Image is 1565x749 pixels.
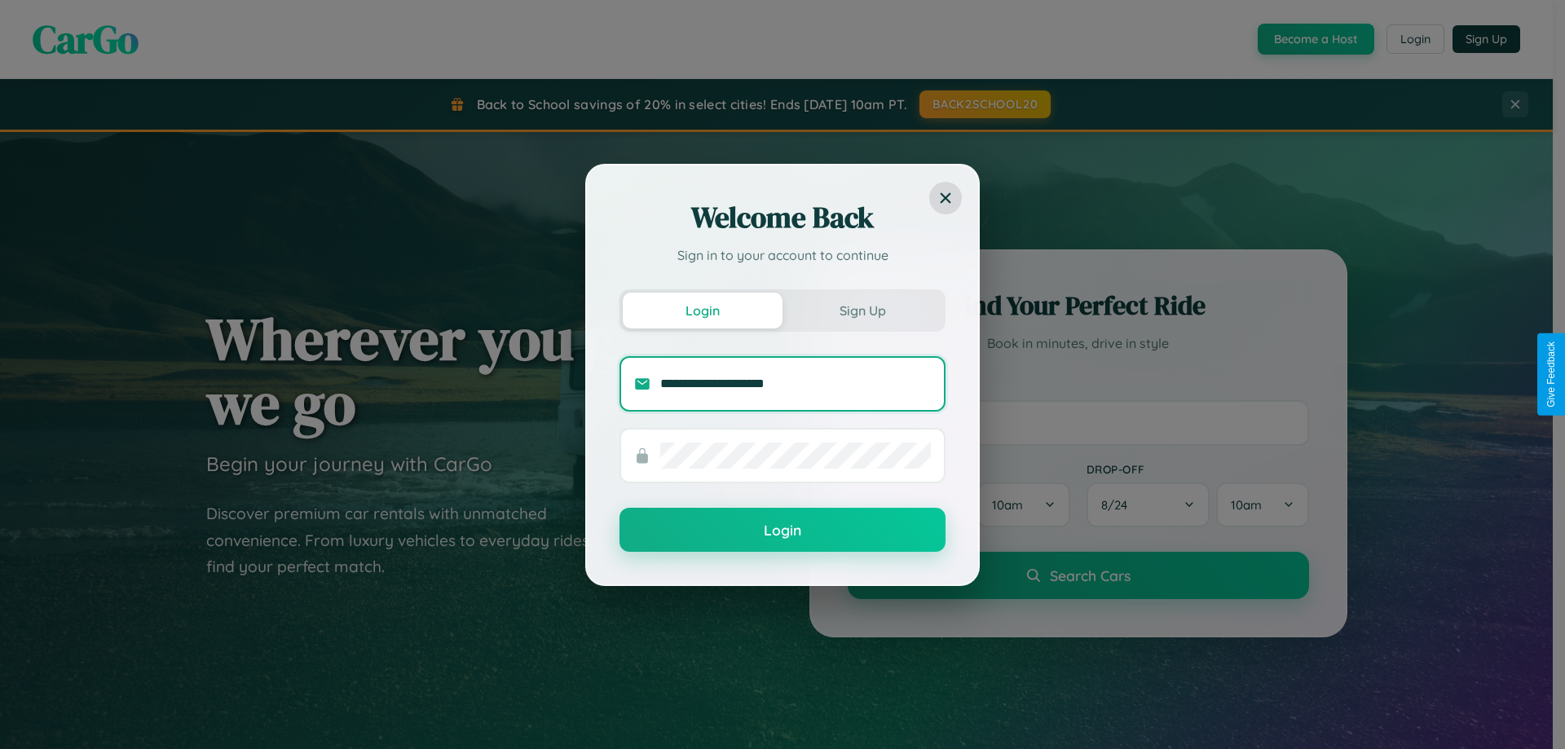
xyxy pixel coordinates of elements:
[623,293,782,328] button: Login
[619,198,946,237] h2: Welcome Back
[782,293,942,328] button: Sign Up
[1545,341,1557,408] div: Give Feedback
[619,245,946,265] p: Sign in to your account to continue
[619,508,946,552] button: Login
